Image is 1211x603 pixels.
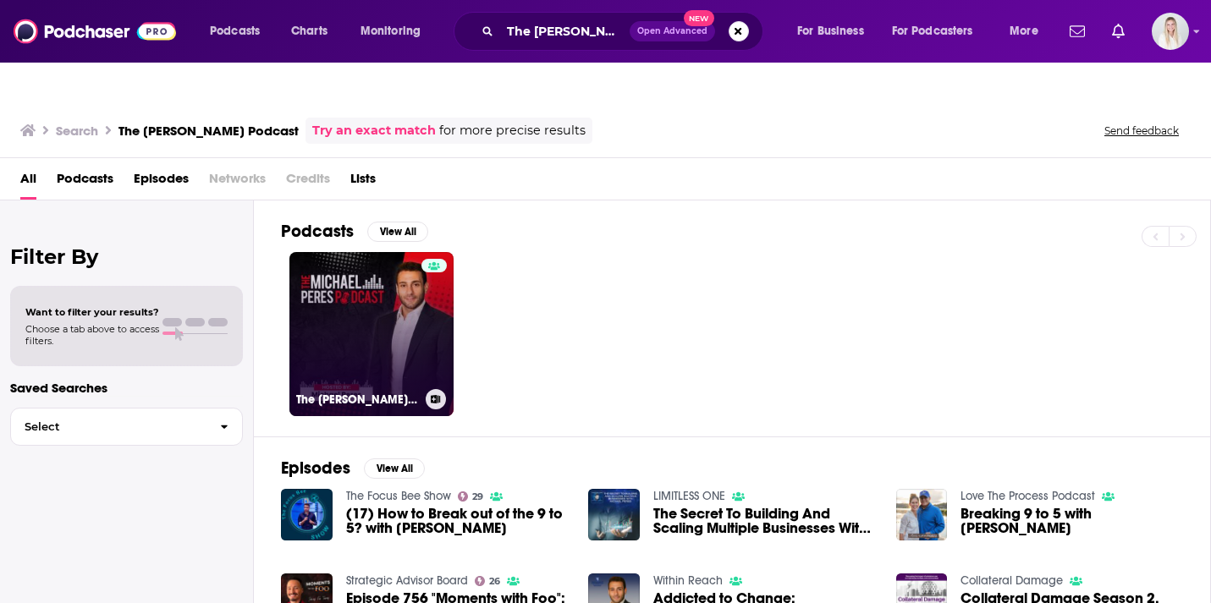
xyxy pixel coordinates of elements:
[209,165,266,200] span: Networks
[286,165,330,200] span: Credits
[280,18,338,45] a: Charts
[475,576,501,586] a: 26
[1063,17,1092,46] a: Show notifications dropdown
[881,18,998,45] button: open menu
[998,18,1060,45] button: open menu
[10,408,243,446] button: Select
[892,19,973,43] span: For Podcasters
[361,19,421,43] span: Monitoring
[11,421,206,432] span: Select
[296,392,419,407] h3: The [PERSON_NAME] Podcast
[653,489,725,503] a: LIMITLESS ONE
[281,458,425,479] a: EpisodesView All
[1010,19,1038,43] span: More
[25,323,159,347] span: Choose a tab above to access filters.
[291,19,328,43] span: Charts
[653,507,876,535] a: The Secret To Building And Scaling Multiple Businesses With Michael Peres
[364,458,425,479] button: View All
[10,380,243,396] p: Saved Searches
[630,21,715,41] button: Open AdvancedNew
[134,165,189,200] a: Episodes
[281,221,428,242] a: PodcastsView All
[653,507,876,535] span: The Secret To Building And Scaling Multiple Businesses With [PERSON_NAME]
[346,573,468,588] a: Strategic Advisor Board
[312,121,436,140] a: Try an exact match
[346,507,569,535] a: (17) How to Break out of the 9 to 5? with Michael Peres
[1152,13,1189,50] img: User Profile
[198,18,282,45] button: open menu
[346,489,451,503] a: The Focus Bee Show
[281,489,333,540] img: (17) How to Break out of the 9 to 5? with Michael Peres
[961,507,1183,535] span: Breaking 9 to 5 with [PERSON_NAME]
[637,27,707,36] span: Open Advanced
[1152,13,1189,50] button: Show profile menu
[500,18,630,45] input: Search podcasts, credits, & more...
[346,507,569,535] span: (17) How to Break out of the 9 to 5? with [PERSON_NAME]
[439,121,586,140] span: for more precise results
[961,489,1095,503] a: Love The Process Podcast
[1105,17,1131,46] a: Show notifications dropdown
[489,578,500,585] span: 26
[281,221,354,242] h2: Podcasts
[653,573,723,588] a: Within Reach
[896,489,948,540] img: Breaking 9 to 5 with Michael Peres
[367,222,428,242] button: View All
[350,165,376,200] a: Lists
[1152,13,1189,50] span: Logged in as smclean
[14,15,176,47] img: Podchaser - Follow, Share and Rate Podcasts
[25,306,159,318] span: Want to filter your results?
[785,18,885,45] button: open menu
[472,493,483,501] span: 29
[1099,123,1184,138] button: Send feedback
[684,10,714,26] span: New
[210,19,260,43] span: Podcasts
[961,507,1183,535] a: Breaking 9 to 5 with Michael Peres
[20,165,36,200] a: All
[458,491,484,502] a: 29
[118,123,299,139] h3: The [PERSON_NAME] Podcast
[588,489,640,540] img: The Secret To Building And Scaling Multiple Businesses With Michael Peres
[470,12,779,51] div: Search podcasts, credits, & more...
[289,252,454,416] a: The [PERSON_NAME] Podcast
[961,573,1063,588] a: Collateral Damage
[56,123,98,139] h3: Search
[349,18,443,45] button: open menu
[797,19,864,43] span: For Business
[281,458,350,479] h2: Episodes
[10,244,243,269] h2: Filter By
[57,165,113,200] a: Podcasts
